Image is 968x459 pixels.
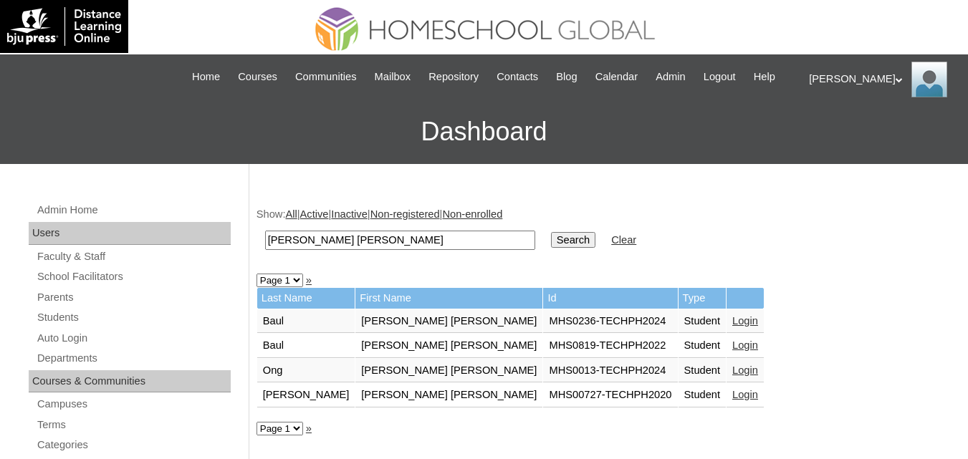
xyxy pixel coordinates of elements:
h3: Dashboard [7,100,961,164]
td: MHS0819-TECHPH2022 [543,334,677,358]
a: Courses [231,69,284,85]
a: Active [300,208,329,220]
td: MHS00727-TECHPH2020 [543,383,677,407]
a: Repository [421,69,486,85]
input: Search [265,231,535,250]
span: Communities [295,69,357,85]
a: Campuses [36,395,231,413]
div: Show: | | | | [257,207,954,258]
a: Logout [696,69,743,85]
td: Type [679,288,727,309]
a: Calendar [588,69,645,85]
a: Login [732,389,758,400]
td: First Name [355,288,542,309]
a: Communities [288,69,364,85]
input: Search [551,232,595,248]
span: Blog [556,69,577,85]
td: Baul [257,334,355,358]
a: Login [732,364,758,376]
a: Contacts [489,69,545,85]
span: Help [754,69,775,85]
a: » [306,274,312,286]
a: Blog [549,69,584,85]
a: Terms [36,416,231,434]
a: Login [732,315,758,327]
span: Admin [656,69,686,85]
a: All [285,208,297,220]
td: Student [679,383,727,407]
a: » [306,422,312,434]
img: Ariane Ebuen [911,62,947,97]
span: Home [192,69,220,85]
img: logo-white.png [7,7,121,46]
a: Inactive [331,208,368,220]
a: Departments [36,349,231,367]
span: Courses [238,69,277,85]
td: MHS0013-TECHPH2024 [543,359,677,383]
td: [PERSON_NAME] [257,383,355,407]
td: [PERSON_NAME] [PERSON_NAME] [355,334,542,358]
a: Parents [36,289,231,306]
div: Users [29,222,231,245]
span: Logout [704,69,736,85]
a: Clear [611,234,636,246]
div: [PERSON_NAME] [809,62,954,97]
td: Last Name [257,288,355,309]
td: [PERSON_NAME] [PERSON_NAME] [355,309,542,334]
td: MHS0236-TECHPH2024 [543,309,677,334]
a: Non-enrolled [442,208,502,220]
td: Student [679,309,727,334]
a: Login [732,339,758,351]
a: Categories [36,436,231,454]
span: Calendar [595,69,638,85]
td: [PERSON_NAME] [PERSON_NAME] [355,359,542,383]
a: Students [36,309,231,327]
a: Home [185,69,227,85]
span: Contacts [497,69,538,85]
td: Student [679,359,727,383]
span: Mailbox [375,69,411,85]
a: Faculty & Staff [36,248,231,266]
a: School Facilitators [36,268,231,286]
td: Ong [257,359,355,383]
a: Non-registered [370,208,440,220]
div: Courses & Communities [29,370,231,393]
td: Baul [257,309,355,334]
td: Student [679,334,727,358]
a: Admin [648,69,693,85]
a: Admin Home [36,201,231,219]
span: Repository [428,69,479,85]
a: Auto Login [36,329,231,347]
td: [PERSON_NAME] [PERSON_NAME] [355,383,542,407]
td: Id [543,288,677,309]
a: Mailbox [368,69,418,85]
a: Help [747,69,782,85]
